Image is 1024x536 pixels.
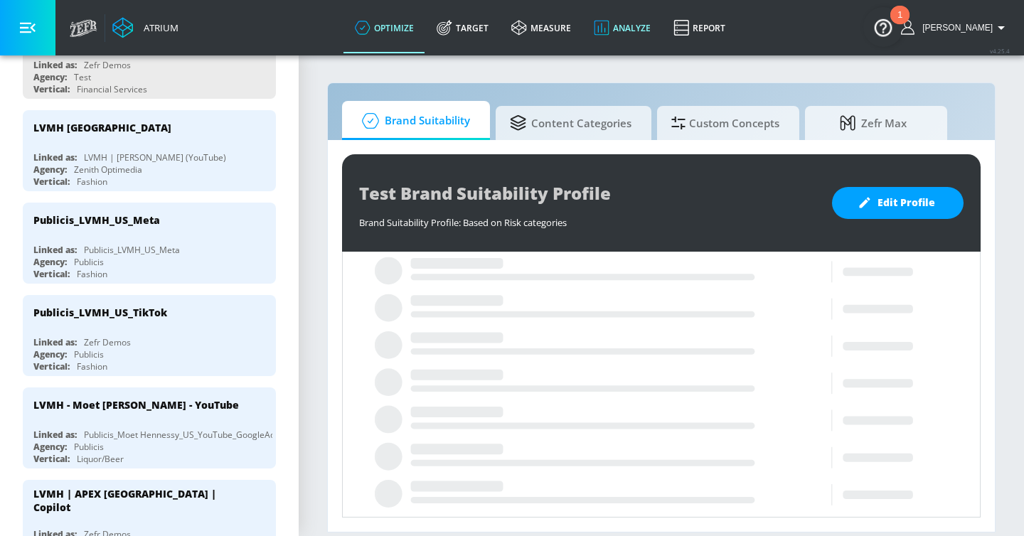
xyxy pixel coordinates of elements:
div: LVMH - Moet [PERSON_NAME] - YouTubeLinked as:Publicis_Moet Hennessy_US_YouTube_GoogleAdsAgency:Pu... [23,387,276,468]
div: Zenith Optimedia [74,164,142,176]
a: optimize [343,2,425,53]
a: Analyze [582,2,662,53]
div: Fashion [77,360,107,372]
a: Target [425,2,500,53]
div: Agency: [33,71,67,83]
button: Edit Profile [832,187,964,219]
div: Agency: [33,441,67,453]
div: Linked as:Zefr DemosAgency:TestVertical:Financial Services [23,18,276,99]
button: Open Resource Center, 1 new notification [863,7,903,47]
span: Zefr Max [819,106,927,140]
div: Vertical: [33,176,70,188]
div: Linked as: [33,336,77,348]
div: Financial Services [77,83,147,95]
div: Publicis [74,256,104,268]
span: Custom Concepts [671,106,779,140]
div: Publicis_LVMH_US_Meta [33,213,160,227]
div: Publicis_LVMH_US_Meta [84,244,180,256]
div: LVMH [GEOGRAPHIC_DATA]Linked as:LVMH | [PERSON_NAME] (YouTube)Agency:Zenith OptimediaVertical:Fas... [23,110,276,191]
div: Publicis_LVMH_US_MetaLinked as:Publicis_LVMH_US_MetaAgency:PublicisVertical:Fashion [23,203,276,284]
span: Brand Suitability [356,104,470,138]
a: measure [500,2,582,53]
div: LVMH | APEX [GEOGRAPHIC_DATA] | Copilot [33,487,252,514]
div: Publicis_LVMH_US_TikTokLinked as:Zefr DemosAgency:PublicisVertical:Fashion [23,295,276,376]
div: Zefr Demos [84,59,131,71]
div: Publicis [74,348,104,360]
div: Linked as: [33,244,77,256]
div: Fashion [77,176,107,188]
button: [PERSON_NAME] [901,19,1010,36]
div: LVMH | [PERSON_NAME] (YouTube) [84,151,226,164]
span: login as: casey.cohen@zefr.com [917,23,993,33]
a: Report [662,2,737,53]
span: Edit Profile [860,194,935,212]
div: Linked as: [33,151,77,164]
div: Linked as: [33,429,77,441]
span: Content Categories [510,106,631,140]
div: Vertical: [33,83,70,95]
div: LVMH - Moet [PERSON_NAME] - YouTube [33,398,239,412]
div: Linked as: [33,59,77,71]
div: Vertical: [33,453,70,465]
div: Test [74,71,91,83]
a: Atrium [112,17,178,38]
div: Zefr Demos [84,336,131,348]
div: Vertical: [33,268,70,280]
div: Agency: [33,348,67,360]
div: Fashion [77,268,107,280]
div: 1 [897,15,902,33]
span: v 4.25.4 [990,47,1010,55]
div: Agency: [33,164,67,176]
div: LVMH [GEOGRAPHIC_DATA] [33,121,171,134]
div: Brand Suitability Profile: Based on Risk categories [359,209,818,229]
div: Atrium [138,21,178,34]
div: Agency: [33,256,67,268]
div: Publicis_Moet Hennessy_US_YouTube_GoogleAds [84,429,279,441]
div: Liquor/Beer [77,453,124,465]
div: Vertical: [33,360,70,372]
div: Publicis_LVMH_US_TikTok [33,306,167,319]
div: Publicis [74,441,104,453]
